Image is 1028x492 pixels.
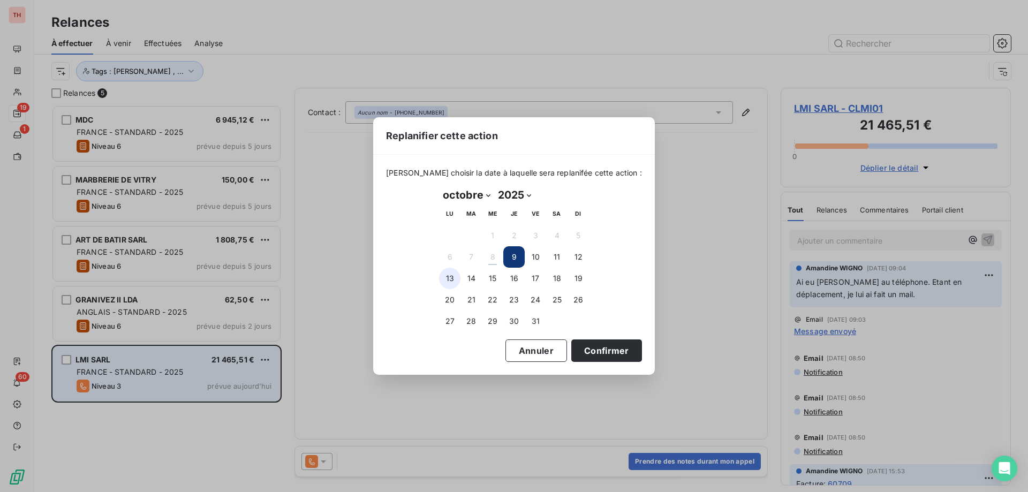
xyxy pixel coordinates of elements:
button: 6 [439,246,460,268]
button: 23 [503,289,525,311]
th: lundi [439,203,460,225]
button: 21 [460,289,482,311]
button: 5 [568,225,589,246]
button: 1 [482,225,503,246]
button: 18 [546,268,568,289]
button: 19 [568,268,589,289]
div: Open Intercom Messenger [992,456,1017,481]
button: 17 [525,268,546,289]
button: 28 [460,311,482,332]
button: 8 [482,246,503,268]
span: Replanifier cette action [386,128,498,143]
th: vendredi [525,203,546,225]
button: 12 [568,246,589,268]
th: mardi [460,203,482,225]
button: 15 [482,268,503,289]
button: 27 [439,311,460,332]
button: 30 [503,311,525,332]
button: 26 [568,289,589,311]
th: mercredi [482,203,503,225]
button: 29 [482,311,503,332]
th: dimanche [568,203,589,225]
button: 25 [546,289,568,311]
th: samedi [546,203,568,225]
button: 24 [525,289,546,311]
button: 4 [546,225,568,246]
button: Annuler [505,339,567,362]
button: 9 [503,246,525,268]
button: Confirmer [571,339,642,362]
button: 14 [460,268,482,289]
button: 3 [525,225,546,246]
th: jeudi [503,203,525,225]
button: 10 [525,246,546,268]
button: 16 [503,268,525,289]
button: 7 [460,246,482,268]
button: 13 [439,268,460,289]
button: 2 [503,225,525,246]
button: 22 [482,289,503,311]
button: 20 [439,289,460,311]
button: 11 [546,246,568,268]
button: 31 [525,311,546,332]
span: [PERSON_NAME] choisir la date à laquelle sera replanifée cette action : [386,168,642,178]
